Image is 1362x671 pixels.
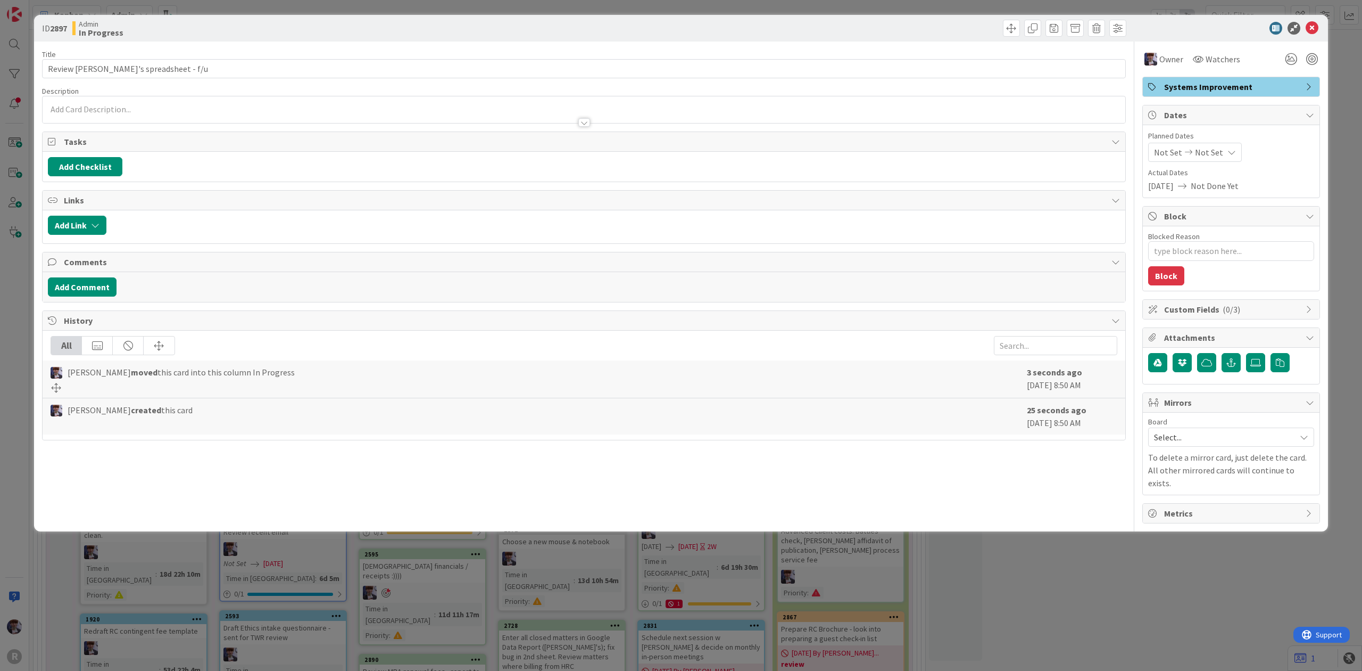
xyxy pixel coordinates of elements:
[1195,146,1223,159] span: Not Set
[1164,396,1300,409] span: Mirrors
[48,157,122,176] button: Add Checklist
[64,135,1106,148] span: Tasks
[1148,451,1314,489] p: To delete a mirror card, just delete the card. All other mirrored cards will continue to exists.
[1191,179,1239,192] span: Not Done Yet
[51,405,62,416] img: ML
[48,277,117,297] button: Add Comment
[1164,210,1300,223] span: Block
[1144,53,1157,66] img: ML
[1154,146,1182,159] span: Not Set
[1148,167,1314,178] span: Actual Dates
[1148,232,1200,241] label: Blocked Reason
[1159,53,1183,66] span: Owner
[42,50,56,59] label: Title
[51,367,62,379] img: ML
[79,28,123,37] b: In Progress
[64,194,1106,207] span: Links
[1148,179,1174,192] span: [DATE]
[50,23,67,34] b: 2897
[1223,304,1240,315] span: ( 0/3 )
[68,404,193,416] span: [PERSON_NAME] this card
[1164,80,1300,93] span: Systems Improvement
[1027,367,1082,378] b: 3 seconds ago
[79,20,123,28] span: Admin
[51,337,82,355] div: All
[1164,331,1300,344] span: Attachments
[1027,405,1086,415] b: 25 seconds ago
[1027,366,1117,392] div: [DATE] 8:50 AM
[1148,130,1314,142] span: Planned Dates
[42,59,1126,78] input: type card name here...
[1164,109,1300,121] span: Dates
[64,314,1106,327] span: History
[131,367,157,378] b: moved
[64,256,1106,268] span: Comments
[22,2,48,14] span: Support
[68,366,295,379] span: [PERSON_NAME] this card into this column In Progress
[42,22,67,35] span: ID
[1027,404,1117,429] div: [DATE] 8:50 AM
[1154,430,1290,445] span: Select...
[131,405,161,415] b: created
[1164,303,1300,316] span: Custom Fields
[1148,266,1184,285] button: Block
[1148,418,1167,425] span: Board
[1206,53,1240,66] span: Watchers
[1164,507,1300,520] span: Metrics
[42,86,79,96] span: Description
[48,216,106,235] button: Add Link
[994,336,1117,355] input: Search...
